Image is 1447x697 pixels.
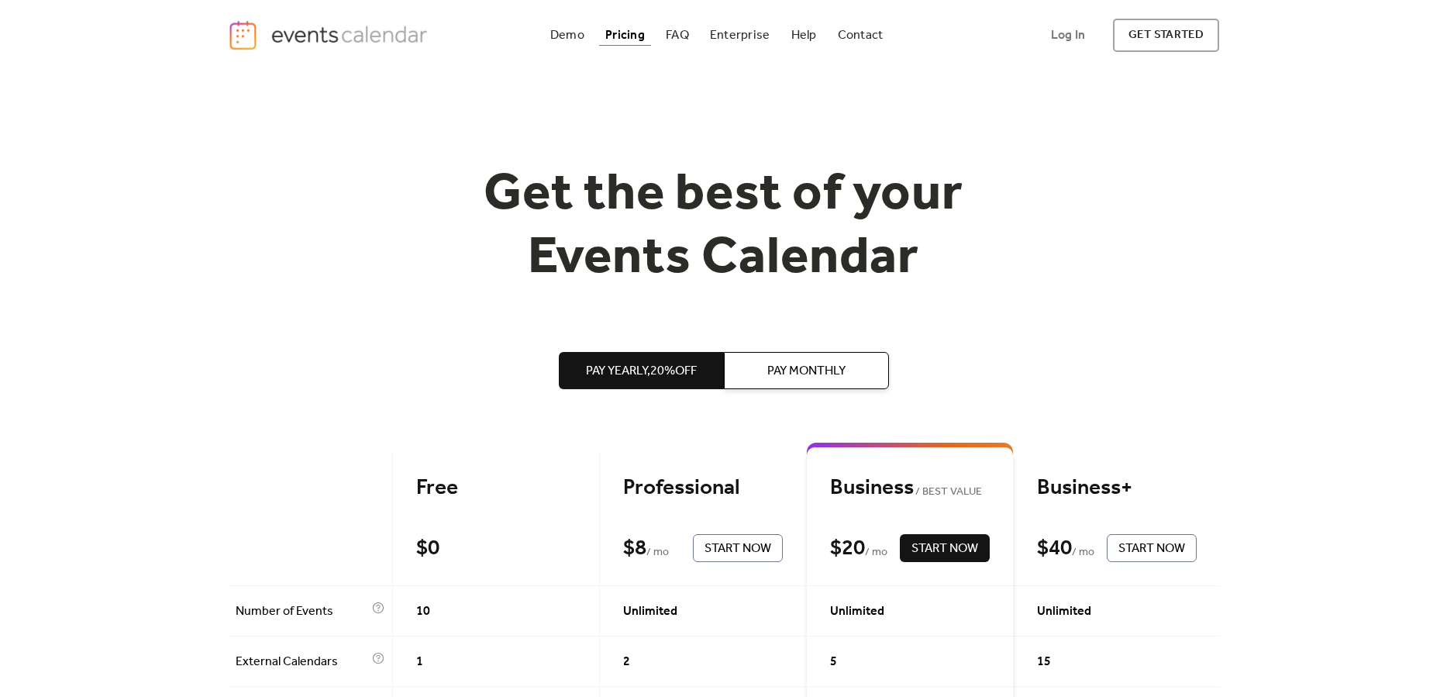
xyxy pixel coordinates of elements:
[586,362,697,381] span: Pay Yearly, 20% off
[544,25,591,46] a: Demo
[605,31,645,40] div: Pricing
[900,534,990,562] button: Start Now
[1118,540,1185,558] span: Start Now
[666,31,689,40] div: FAQ
[724,352,889,389] button: Pay Monthly
[1035,19,1101,52] a: Log In
[1113,19,1219,52] a: get started
[550,31,584,40] div: Demo
[1072,543,1094,562] span: / mo
[838,31,884,40] div: Contact
[599,25,651,46] a: Pricing
[830,653,837,671] span: 5
[559,352,724,389] button: Pay Yearly,20%off
[832,25,890,46] a: Contact
[704,25,776,46] a: Enterprise
[785,25,823,46] a: Help
[236,653,368,671] span: External Calendars
[416,535,439,562] div: $ 0
[791,31,817,40] div: Help
[830,474,990,502] div: Business
[830,602,884,621] span: Unlimited
[830,535,865,562] div: $ 20
[1037,653,1051,671] span: 15
[1037,474,1197,502] div: Business+
[426,164,1022,290] h1: Get the best of your Events Calendar
[710,31,770,40] div: Enterprise
[660,25,695,46] a: FAQ
[623,653,630,671] span: 2
[416,653,423,671] span: 1
[623,474,783,502] div: Professional
[646,543,669,562] span: / mo
[623,602,677,621] span: Unlimited
[1107,534,1197,562] button: Start Now
[767,362,846,381] span: Pay Monthly
[693,534,783,562] button: Start Now
[865,543,887,562] span: / mo
[705,540,771,558] span: Start Now
[911,540,978,558] span: Start Now
[1037,602,1091,621] span: Unlimited
[228,19,432,51] a: home
[236,602,368,621] span: Number of Events
[1037,535,1072,562] div: $ 40
[914,483,983,502] span: BEST VALUE
[416,602,430,621] span: 10
[623,535,646,562] div: $ 8
[416,474,576,502] div: Free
